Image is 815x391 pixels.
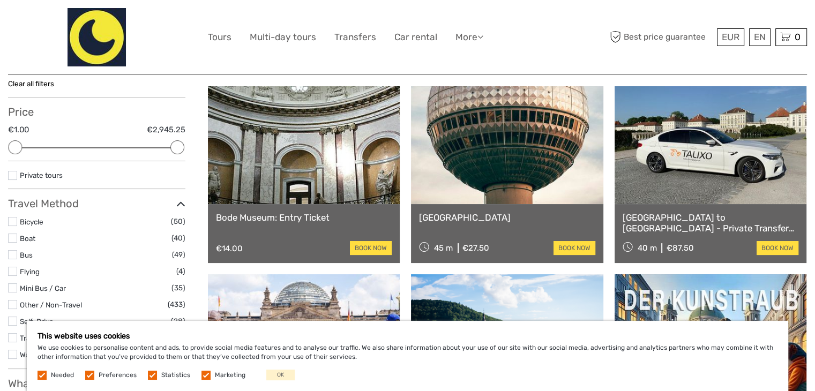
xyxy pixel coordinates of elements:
[27,321,788,391] div: We use cookies to personalise content and ads, to provide social media features and to analyse ou...
[20,251,33,259] a: Bus
[20,267,40,276] a: Flying
[607,28,714,46] span: Best price guarantee
[637,243,656,253] span: 40 m
[749,28,771,46] div: EN
[171,315,185,327] span: (28)
[250,29,316,45] a: Multi-day tours
[171,232,185,244] span: (40)
[554,241,595,255] a: book now
[51,371,74,380] label: Needed
[20,317,54,326] a: Self-Drive
[216,212,392,223] a: Bode Museum: Entry Ticket
[20,300,82,309] a: Other / Non-Travel
[161,371,190,380] label: Statistics
[8,197,185,210] h3: Travel Method
[8,79,54,88] a: Clear all filters
[757,241,798,255] a: book now
[419,212,595,223] a: [GEOGRAPHIC_DATA]
[722,32,739,42] span: EUR
[350,241,392,255] a: book now
[266,370,295,380] button: OK
[8,106,185,118] h3: Price
[38,332,777,341] h5: This website uses cookies
[68,8,126,66] img: 2066-4d643cc3-4445-40ac-aa53-4987b8ec535d_logo_big.jpg
[434,243,453,253] span: 45 m
[20,171,63,179] a: Private tours
[147,124,185,136] label: €2,945.25
[8,377,185,390] h3: What do you want to do?
[20,334,36,342] a: Train
[666,243,693,253] div: €87.50
[215,371,245,380] label: Marketing
[623,212,798,234] a: [GEOGRAPHIC_DATA] to [GEOGRAPHIC_DATA] - Private Transfer (BER)
[394,29,437,45] a: Car rental
[216,244,243,253] div: €14.00
[208,29,231,45] a: Tours
[462,243,489,253] div: €27.50
[8,124,29,136] label: €1.00
[168,298,185,311] span: (433)
[455,29,483,45] a: More
[171,215,185,228] span: (50)
[172,249,185,261] span: (49)
[20,350,45,359] a: Walking
[176,265,185,277] span: (4)
[99,371,137,380] label: Preferences
[20,284,66,292] a: Mini Bus / Car
[171,282,185,294] span: (35)
[123,17,136,29] button: Open LiveChat chat widget
[15,19,121,27] p: We're away right now. Please check back later!
[20,217,43,226] a: Bicycle
[793,32,802,42] span: 0
[20,234,35,243] a: Boat
[334,29,376,45] a: Transfers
